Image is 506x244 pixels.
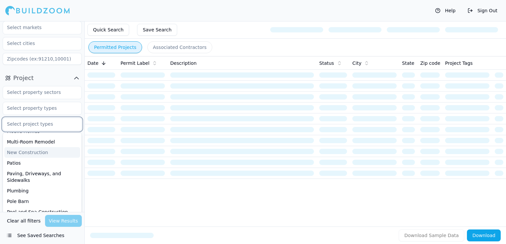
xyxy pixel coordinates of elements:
span: Status [319,60,334,66]
button: Project [3,73,82,83]
input: Select property types [3,102,73,114]
input: Zipcodes (ex:91210,10001) [3,53,82,65]
input: Select property sectors [3,86,73,98]
button: Sign Out [464,5,501,16]
div: Multi-Room Remodel [4,137,80,147]
button: Download [467,229,501,241]
span: State [402,60,414,66]
span: Permit Label [121,60,149,66]
button: See Saved Searches [3,229,82,241]
span: Description [170,60,197,66]
input: Select project types [3,118,73,130]
div: Plumbing [4,185,80,196]
div: Pole Barn [4,196,80,207]
button: Help [432,5,459,16]
span: Date [87,60,98,66]
button: Permitted Projects [88,41,142,53]
span: Project [13,73,34,83]
div: Pool and Spa Construction [4,207,80,217]
input: Select markets [3,21,73,33]
button: Associated Contractors [147,41,212,53]
span: City [352,60,361,66]
div: New Construction [4,147,80,158]
button: Clear all filters [5,215,42,227]
button: Save Search [137,24,177,36]
input: Select cities [3,37,73,49]
button: Quick Search [87,24,129,36]
div: Suggestions [3,132,82,231]
span: Zip code [420,60,440,66]
div: Paving, Driveways, and Sidewalks [4,168,80,185]
div: Patios [4,158,80,168]
span: Project Tags [445,60,473,66]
